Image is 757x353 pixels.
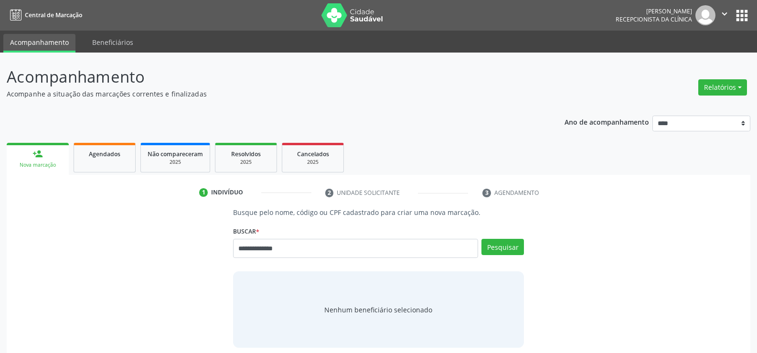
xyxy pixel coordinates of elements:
span: Recepcionista da clínica [616,15,692,23]
div: 1 [199,188,208,197]
div: 2025 [222,159,270,166]
button: Relatórios [698,79,747,96]
i:  [719,9,730,19]
a: Acompanhamento [3,34,75,53]
img: img [695,5,715,25]
span: Não compareceram [148,150,203,158]
button: Pesquisar [481,239,524,255]
button: apps [734,7,750,24]
div: [PERSON_NAME] [616,7,692,15]
button:  [715,5,734,25]
span: Nenhum beneficiário selecionado [324,305,432,315]
span: Cancelados [297,150,329,158]
a: Central de Marcação [7,7,82,23]
label: Buscar [233,224,259,239]
p: Acompanhe a situação das marcações correntes e finalizadas [7,89,527,99]
p: Acompanhamento [7,65,527,89]
a: Beneficiários [85,34,140,51]
p: Busque pelo nome, código ou CPF cadastrado para criar uma nova marcação. [233,207,524,217]
div: Indivíduo [211,188,243,197]
p: Ano de acompanhamento [565,116,649,128]
div: 2025 [289,159,337,166]
span: Resolvidos [231,150,261,158]
div: person_add [32,149,43,159]
div: 2025 [148,159,203,166]
div: Nova marcação [13,161,62,169]
span: Central de Marcação [25,11,82,19]
span: Agendados [89,150,120,158]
